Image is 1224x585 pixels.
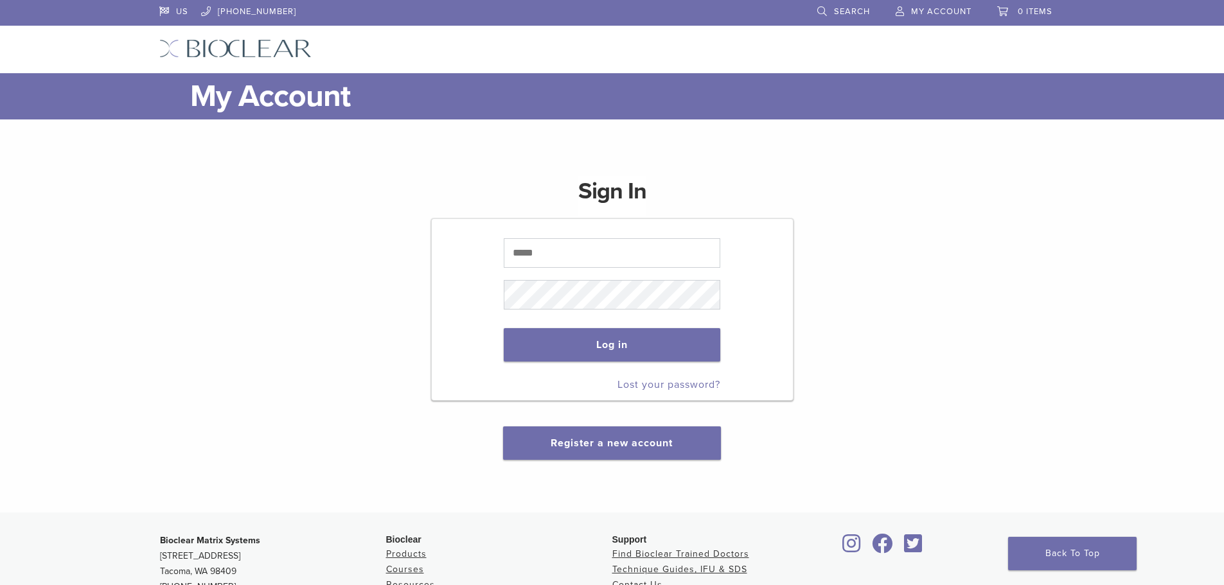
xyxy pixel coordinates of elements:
[617,378,720,391] a: Lost your password?
[504,328,720,362] button: Log in
[868,541,898,554] a: Bioclear
[900,541,927,554] a: Bioclear
[1008,537,1137,570] a: Back To Top
[386,548,427,559] a: Products
[578,176,646,217] h1: Sign In
[612,548,749,559] a: Find Bioclear Trained Doctors
[386,564,424,575] a: Courses
[911,6,971,17] span: My Account
[503,426,720,460] button: Register a new account
[838,541,865,554] a: Bioclear
[160,535,260,546] strong: Bioclear Matrix Systems
[1018,6,1052,17] span: 0 items
[834,6,870,17] span: Search
[551,437,673,450] a: Register a new account
[386,534,421,545] span: Bioclear
[612,564,747,575] a: Technique Guides, IFU & SDS
[159,39,312,58] img: Bioclear
[190,73,1065,119] h1: My Account
[612,534,647,545] span: Support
